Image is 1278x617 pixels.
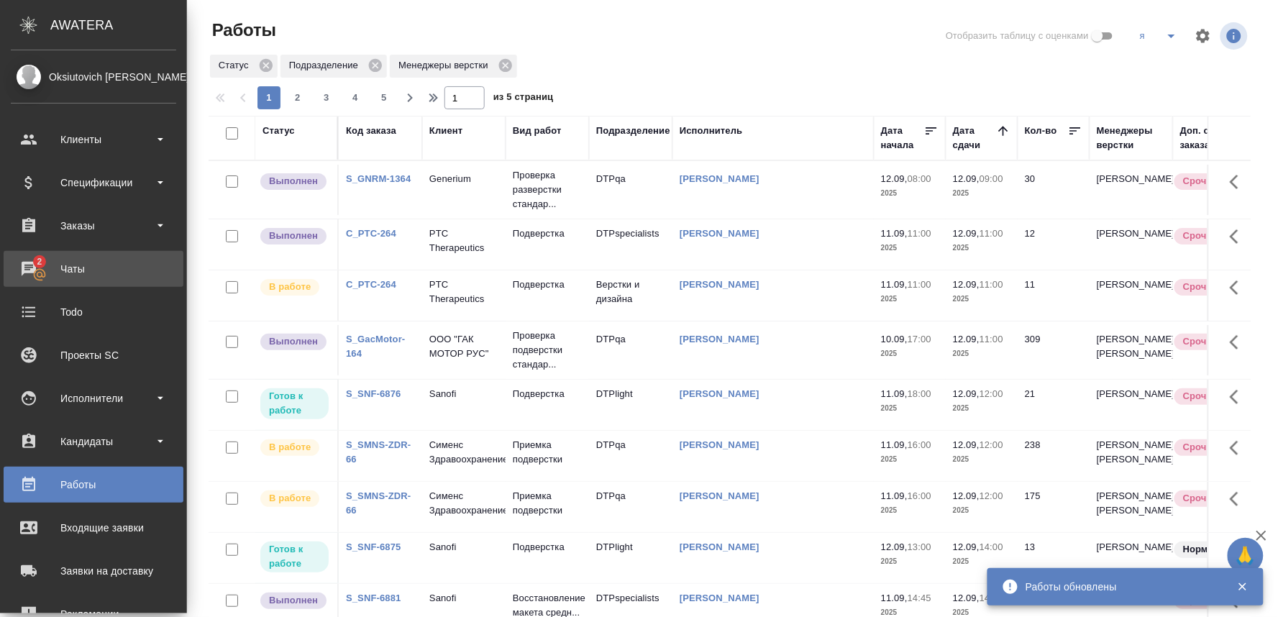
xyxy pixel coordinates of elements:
[346,388,401,399] a: S_SNF-6876
[980,593,1003,603] p: 14:45
[11,560,176,582] div: Заявки на доставку
[680,593,759,603] a: [PERSON_NAME]
[346,173,411,184] a: S_GNRM-1364
[680,334,759,344] a: [PERSON_NAME]
[680,439,759,450] a: [PERSON_NAME]
[1221,270,1256,305] button: Здесь прячутся важные кнопки
[589,219,672,270] td: DTPspecialists
[11,517,176,539] div: Входящие заявки
[1183,334,1226,349] p: Срочный
[980,541,1003,552] p: 14:00
[953,124,996,152] div: Дата сдачи
[1183,542,1245,557] p: Нормальный
[1183,440,1226,454] p: Срочный
[1221,380,1256,414] button: Здесь прячутся важные кнопки
[1097,332,1166,361] p: [PERSON_NAME], [PERSON_NAME]
[280,55,387,78] div: Подразделение
[1018,270,1090,321] td: 11
[1221,533,1256,567] button: Здесь прячутся важные кнопки
[269,542,320,571] p: Готов к работе
[980,388,1003,399] p: 12:00
[680,124,743,138] div: Исполнитель
[908,490,931,501] p: 16:00
[881,452,939,467] p: 2025
[269,389,320,418] p: Готов к работе
[4,294,183,330] a: Todo
[589,380,672,430] td: DTPlight
[908,173,931,184] p: 08:00
[1025,124,1057,138] div: Кол-во
[259,172,330,191] div: Исполнитель завершил работу
[11,258,176,280] div: Чаты
[953,593,980,603] p: 12.09,
[881,490,908,501] p: 11.09,
[429,227,498,255] p: PTC Therapeutics
[429,540,498,554] p: Sanofi
[269,593,318,608] p: Выполнен
[429,591,498,605] p: Sanofi
[908,541,931,552] p: 13:00
[881,503,939,518] p: 2025
[289,58,363,73] p: Подразделение
[953,347,1010,361] p: 2025
[286,86,309,109] button: 2
[980,279,1003,290] p: 11:00
[881,241,939,255] p: 2025
[346,490,411,516] a: S_SMNS-ZDR-66
[1097,278,1166,292] p: [PERSON_NAME]
[513,489,582,518] p: Приемка подверстки
[513,438,582,467] p: Приемка подверстки
[259,332,330,352] div: Исполнитель завершил работу
[1097,387,1166,401] p: [PERSON_NAME]
[513,227,582,241] p: Подверстка
[209,19,276,42] span: Работы
[953,388,980,399] p: 12.09,
[1183,280,1226,294] p: Срочный
[589,482,672,532] td: DTPqa
[513,168,582,211] p: Проверка разверстки стандар...
[1026,580,1215,594] div: Работы обновлены
[344,86,367,109] button: 4
[953,439,980,450] p: 12.09,
[1220,22,1251,50] span: Посмотреть информацию
[953,292,1010,306] p: 2025
[881,347,939,361] p: 2025
[513,387,582,401] p: Подверстка
[908,439,931,450] p: 16:00
[429,438,498,467] p: Сименс Здравоохранение
[680,228,759,239] a: [PERSON_NAME]
[1183,174,1226,188] p: Срочный
[881,124,924,152] div: Дата начала
[881,292,939,306] p: 2025
[429,278,498,306] p: PTC Therapeutics
[269,174,318,188] p: Выполнен
[1097,227,1166,241] p: [PERSON_NAME]
[953,401,1010,416] p: 2025
[1018,431,1090,481] td: 238
[1097,540,1166,554] p: [PERSON_NAME]
[1221,482,1256,516] button: Здесь прячутся важные кнопки
[1018,325,1090,375] td: 309
[1183,229,1226,243] p: Срочный
[953,334,980,344] p: 12.09,
[390,55,517,78] div: Менеджеры верстки
[4,251,183,287] a: 2Чаты
[908,334,931,344] p: 17:00
[881,593,908,603] p: 11.09,
[11,172,176,193] div: Спецификации
[953,554,1010,569] p: 2025
[210,55,278,78] div: Статус
[1221,431,1256,465] button: Здесь прячутся важные кнопки
[881,388,908,399] p: 11.09,
[346,439,411,465] a: S_SMNS-ZDR-66
[881,173,908,184] p: 12.09,
[589,325,672,375] td: DTPqa
[513,278,582,292] p: Подверстка
[346,228,396,239] a: C_PTC-264
[513,329,582,372] p: Проверка подверстки стандар...
[11,388,176,409] div: Исполнители
[346,124,396,138] div: Код заказа
[1183,491,1226,506] p: Срочный
[980,439,1003,450] p: 12:00
[1233,541,1258,571] span: 🙏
